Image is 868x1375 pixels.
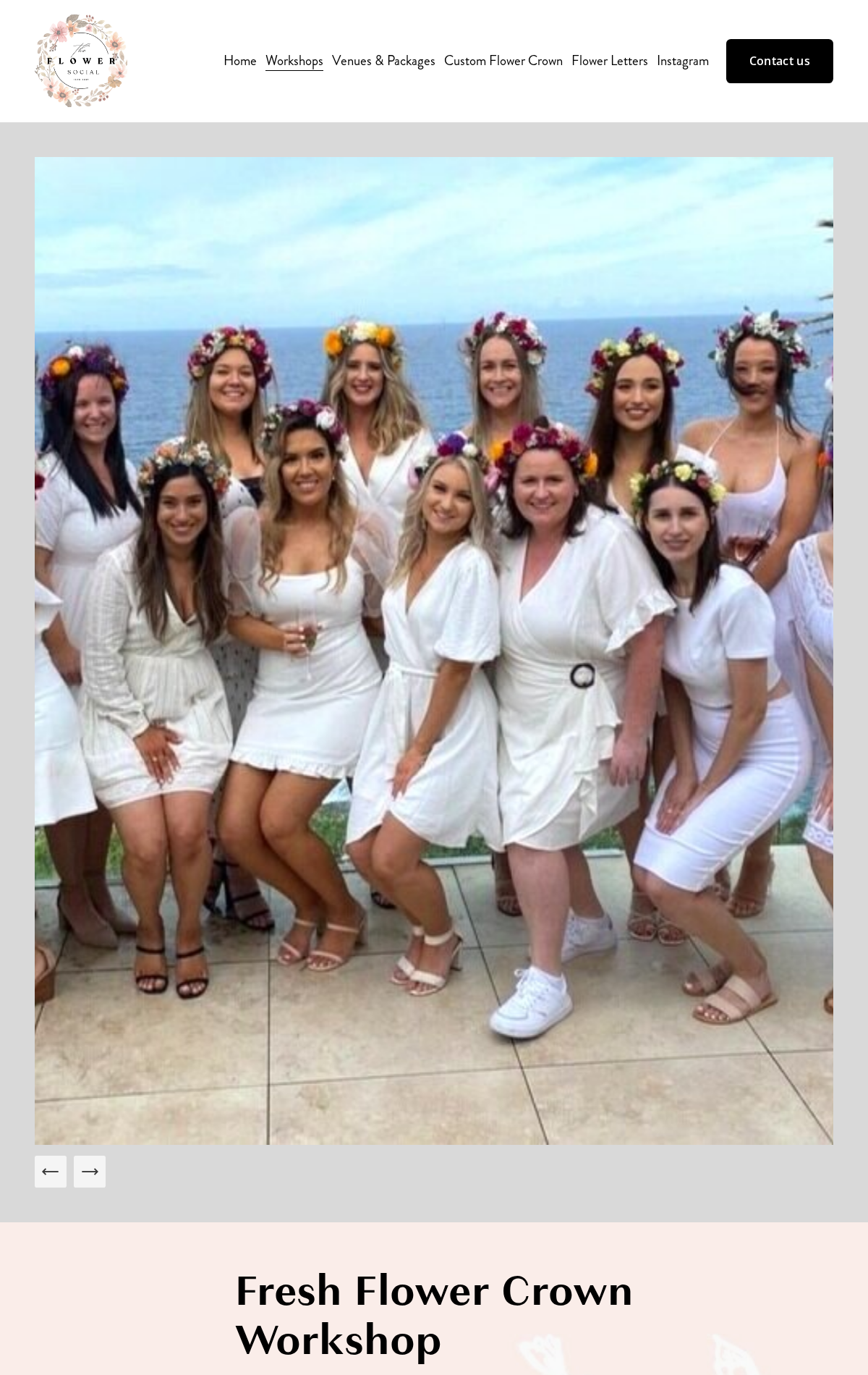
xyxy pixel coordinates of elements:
[657,48,709,73] a: Instagram
[234,1267,634,1365] h1: Fresh Flower Crown Workshop
[74,1156,106,1188] button: Next Slide
[35,14,127,107] img: The Flower Social
[265,50,323,72] span: Workshops
[444,48,563,73] a: Custom Flower Crown
[571,48,648,73] a: Flower Letters
[224,48,257,73] a: Home
[265,48,323,73] a: folder dropdown
[35,1156,67,1188] button: Previous Slide
[332,48,435,73] a: Venues & Packages
[726,39,833,82] a: Contact us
